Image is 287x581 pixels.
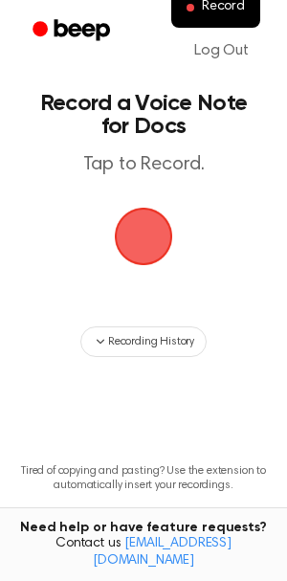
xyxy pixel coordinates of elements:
span: Recording History [108,333,194,350]
p: Tap to Record. [34,153,253,177]
h1: Record a Voice Note for Docs [34,92,253,138]
a: Log Out [175,28,268,74]
a: Beep [19,12,127,50]
span: Contact us [11,536,276,570]
p: Tired of copying and pasting? Use the extension to automatically insert your recordings. [15,464,272,493]
a: [EMAIL_ADDRESS][DOMAIN_NAME] [93,537,232,568]
button: Recording History [80,326,207,357]
button: Beep Logo [115,208,172,265]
